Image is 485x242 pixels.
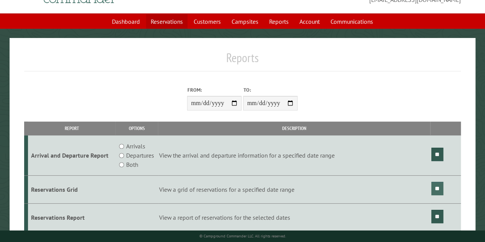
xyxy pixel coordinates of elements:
[158,135,430,176] td: View the arrival and departure information for a specified date range
[146,14,187,29] a: Reservations
[243,86,298,94] label: To:
[126,151,154,160] label: Departures
[28,176,115,204] td: Reservations Grid
[28,135,115,176] td: Arrival and Departure Report
[28,122,115,135] th: Report
[265,14,293,29] a: Reports
[158,122,430,135] th: Description
[189,14,225,29] a: Customers
[107,14,145,29] a: Dashboard
[126,160,138,169] label: Both
[187,86,242,94] label: From:
[326,14,378,29] a: Communications
[126,142,145,151] label: Arrivals
[295,14,324,29] a: Account
[24,50,461,71] h1: Reports
[227,14,263,29] a: Campsites
[115,122,158,135] th: Options
[158,203,430,231] td: View a report of reservations for the selected dates
[199,234,286,239] small: © Campground Commander LLC. All rights reserved.
[158,176,430,204] td: View a grid of reservations for a specified date range
[28,203,115,231] td: Reservations Report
